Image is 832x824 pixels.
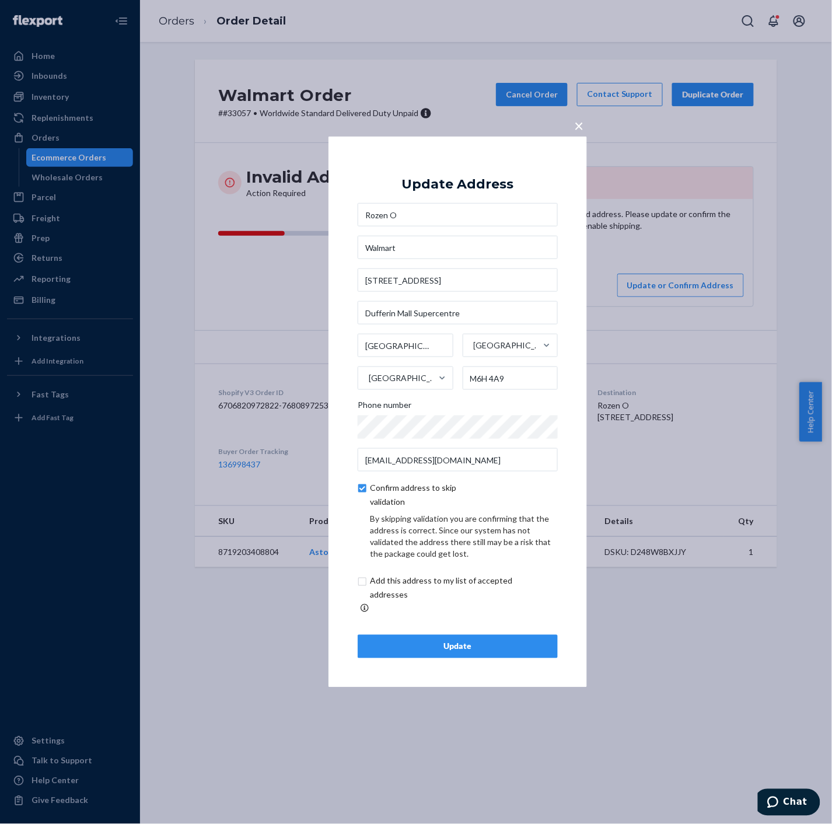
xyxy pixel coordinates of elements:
[368,366,369,390] input: [GEOGRAPHIC_DATA]
[358,635,558,658] button: Update
[473,334,474,357] input: [GEOGRAPHIC_DATA]
[758,789,820,818] iframe: Opens a widget where you can chat to one of our agents
[358,448,558,472] input: Email (Only Required for International)
[368,641,548,652] div: Update
[358,334,453,357] input: City
[574,116,583,135] span: ×
[463,366,558,390] input: ZIP Code
[358,399,411,416] span: Phone number
[358,301,558,324] input: Street Address 2 (Optional)
[358,268,558,292] input: Street Address
[358,236,558,259] input: Company Name
[369,372,438,384] div: [GEOGRAPHIC_DATA]
[474,340,543,351] div: [GEOGRAPHIC_DATA]
[358,203,558,226] input: First & Last Name
[402,177,514,191] div: Update Address
[370,514,558,560] div: By skipping validation you are confirming that the address is correct. Since our system has not v...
